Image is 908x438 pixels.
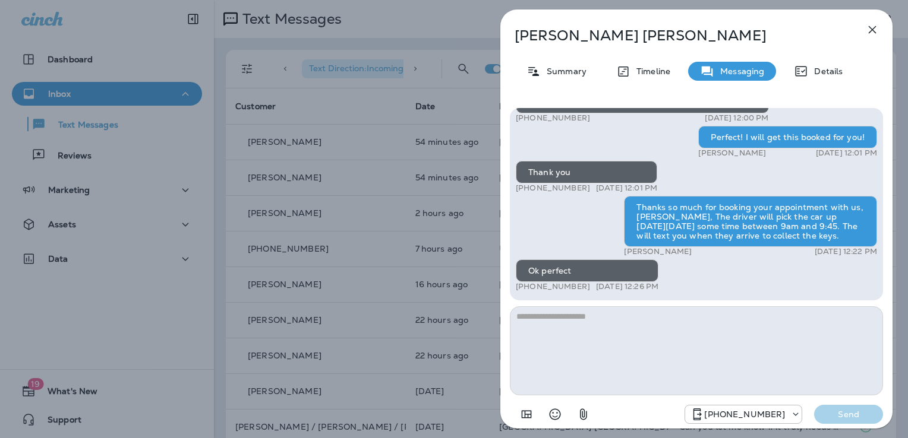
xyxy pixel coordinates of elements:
div: Perfect! I will get this booked for you! [698,126,877,148]
p: [PERSON_NAME] [698,148,766,158]
p: [PHONE_NUMBER] [704,410,785,419]
p: [DATE] 12:01 PM [816,148,877,158]
p: [DATE] 12:22 PM [815,247,877,256]
button: Select an emoji [543,402,567,426]
p: [DATE] 12:01 PM [596,183,657,193]
p: Timeline [630,66,670,76]
p: [PERSON_NAME] [624,247,692,256]
button: Add in a premade template [515,402,538,426]
p: [PHONE_NUMBER] [516,282,590,291]
p: Summary [541,66,587,76]
p: Messaging [714,66,764,76]
p: Details [808,66,843,76]
p: [PHONE_NUMBER] [516,113,590,123]
div: Ok perfect [516,259,658,282]
p: [DATE] 12:26 PM [596,282,658,291]
div: Thanks so much for booking your appointment with us, [PERSON_NAME], The driver will pick the car ... [624,196,877,247]
div: +1 (984) 409-9300 [685,407,802,421]
p: [PERSON_NAME] [PERSON_NAME] [515,27,839,44]
p: [DATE] 12:00 PM [705,113,768,123]
div: Thank you [516,161,657,183]
p: [PHONE_NUMBER] [516,183,590,193]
